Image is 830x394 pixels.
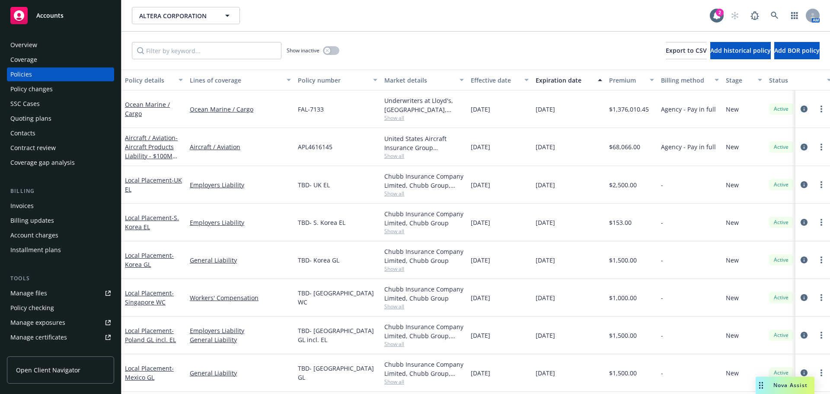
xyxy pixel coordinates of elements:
span: $1,376,010.45 [609,105,649,114]
span: - [661,256,663,265]
div: Contacts [10,126,35,140]
div: Drag to move [756,377,766,394]
button: Export to CSV [666,42,707,59]
span: Active [773,369,790,377]
a: Local Placement [125,327,176,344]
a: General Liability [190,368,291,378]
a: SSC Cases [7,97,114,111]
span: - [661,331,663,340]
div: Billing updates [10,214,54,227]
div: Quoting plans [10,112,51,125]
span: [DATE] [471,105,490,114]
span: [DATE] [471,293,490,302]
span: $68,066.00 [609,142,640,151]
span: TBD- UK EL [298,180,330,189]
span: TBD- [GEOGRAPHIC_DATA] GL incl. EL [298,326,377,344]
div: Manage files [10,286,47,300]
a: Aircraft / Aviation [190,142,291,151]
span: APL4616145 [298,142,332,151]
span: $1,000.00 [609,293,637,302]
span: - [661,218,663,227]
span: - [661,293,663,302]
a: more [816,104,827,114]
a: Local Placement [125,364,174,381]
div: Expiration date [536,76,593,85]
div: Account charges [10,228,58,242]
span: Active [773,256,790,264]
span: Show all [384,340,464,348]
div: Effective date [471,76,519,85]
span: Agency - Pay in full [661,105,716,114]
span: [DATE] [536,331,555,340]
span: Active [773,294,790,301]
span: TBD- [GEOGRAPHIC_DATA] WC [298,288,377,307]
span: [DATE] [471,142,490,151]
input: Filter by keyword... [132,42,281,59]
span: [DATE] [471,331,490,340]
span: [DATE] [536,368,555,378]
div: Chubb Insurance Company Limited, Chubb Group [384,285,464,303]
a: circleInformation [799,142,809,152]
div: Policy checking [10,301,54,315]
span: ALTERA CORPORATION [139,11,214,20]
a: circleInformation [799,255,809,265]
div: Policy number [298,76,368,85]
a: more [816,330,827,340]
span: Show all [384,378,464,385]
div: Manage exposures [10,316,65,330]
span: Active [773,218,790,226]
span: Nova Assist [773,381,808,389]
span: TBD- [GEOGRAPHIC_DATA] GL [298,364,377,382]
div: 2 [716,8,724,16]
div: United States Aircraft Insurance Group ([GEOGRAPHIC_DATA]), United States Aircraft Insurance Grou... [384,134,464,152]
span: [DATE] [536,142,555,151]
a: General Liability [190,335,291,344]
span: [DATE] [536,180,555,189]
span: New [726,180,739,189]
button: Premium [606,70,658,90]
div: Chubb Insurance Company Limited, Chubb Group, Verlingue Limited [384,360,464,378]
a: Employers Liability [190,326,291,335]
a: Aircraft / Aviation [125,134,178,169]
a: Search [766,7,783,24]
span: New [726,105,739,114]
span: FAL-7133 [298,105,324,114]
span: $1,500.00 [609,256,637,265]
a: more [816,142,827,152]
span: Active [773,105,790,113]
div: Underwriters at Lloyd's, [GEOGRAPHIC_DATA], [PERSON_NAME] of [GEOGRAPHIC_DATA], [PERSON_NAME] Cargo [384,96,464,114]
span: Show all [384,152,464,160]
div: Status [769,76,822,85]
div: Policy details [125,76,173,85]
a: circleInformation [799,104,809,114]
span: [DATE] [536,256,555,265]
button: Market details [381,70,467,90]
div: Contract review [10,141,56,155]
div: Market details [384,76,454,85]
span: $1,500.00 [609,368,637,378]
button: Add historical policy [710,42,771,59]
div: Manage certificates [10,330,67,344]
div: Lines of coverage [190,76,281,85]
a: Accounts [7,3,114,28]
a: Report a Bug [746,7,763,24]
a: Policy checking [7,301,114,315]
a: Local Placement [125,176,182,193]
button: Lines of coverage [186,70,294,90]
span: - [661,180,663,189]
div: SSC Cases [10,97,40,111]
span: Active [773,143,790,151]
span: [DATE] [471,218,490,227]
span: New [726,368,739,378]
a: Local Placement [125,214,179,231]
span: Show all [384,190,464,197]
a: Account charges [7,228,114,242]
a: circleInformation [799,368,809,378]
a: more [816,368,827,378]
span: Show all [384,114,464,122]
a: more [816,179,827,190]
span: [DATE] [536,218,555,227]
span: Show all [384,303,464,310]
div: Installment plans [10,243,61,257]
div: Chubb Insurance Company Limited, Chubb Group, Verlingue Limited [384,172,464,190]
